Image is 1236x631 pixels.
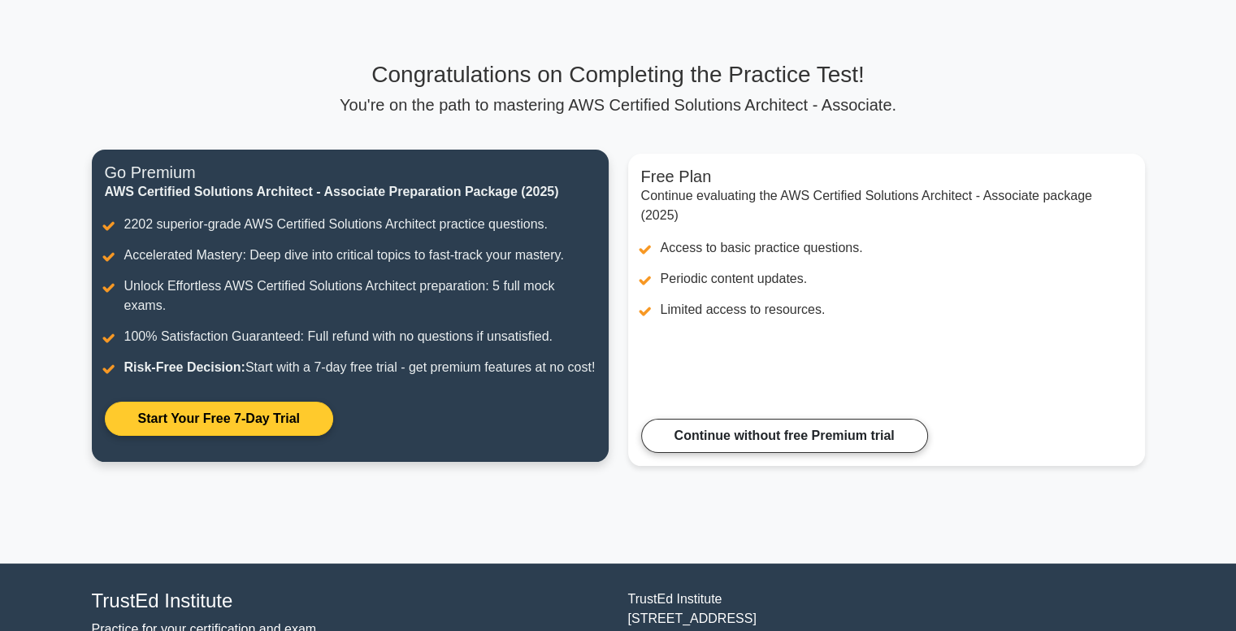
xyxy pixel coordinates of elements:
[641,419,928,453] a: Continue without free Premium trial
[105,402,333,436] a: Start Your Free 7-Day Trial
[92,95,1145,115] p: You're on the path to mastering AWS Certified Solutions Architect - Associate.
[92,61,1145,89] h3: Congratulations on Completing the Practice Test!
[92,590,609,613] h4: TrustEd Institute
